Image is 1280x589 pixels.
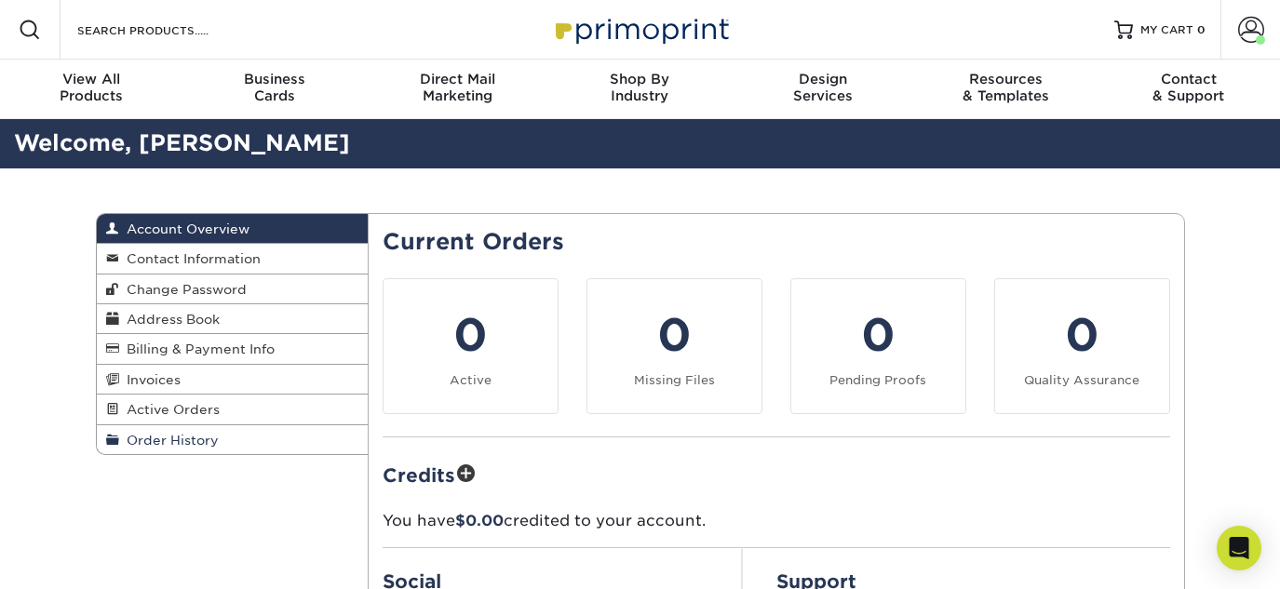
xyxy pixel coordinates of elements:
[914,71,1097,87] span: Resources
[97,425,369,454] a: Order History
[97,395,369,424] a: Active Orders
[119,372,181,387] span: Invoices
[5,532,158,582] iframe: Google Customer Reviews
[97,304,369,334] a: Address Book
[1140,22,1193,38] span: MY CART
[732,60,914,119] a: DesignServices
[802,301,954,368] div: 0
[119,433,219,448] span: Order History
[119,251,261,266] span: Contact Information
[994,278,1170,414] a: 0 Quality Assurance
[1098,71,1280,104] div: & Support
[366,71,548,104] div: Marketing
[366,71,548,87] span: Direct Mail
[383,510,1170,532] p: You have credited to your account.
[97,274,369,304] a: Change Password
[790,278,966,414] a: 0 Pending Proofs
[119,221,249,236] span: Account Overview
[450,373,492,387] small: Active
[97,244,369,274] a: Contact Information
[1197,23,1206,36] span: 0
[119,341,275,356] span: Billing & Payment Info
[75,19,257,41] input: SEARCH PRODUCTS.....
[599,301,750,368] div: 0
[914,71,1097,104] div: & Templates
[366,60,548,119] a: Direct MailMarketing
[732,71,914,104] div: Services
[1006,301,1158,368] div: 0
[1098,60,1280,119] a: Contact& Support
[1217,526,1261,570] div: Open Intercom Messenger
[97,365,369,395] a: Invoices
[548,71,731,104] div: Industry
[732,71,914,87] span: Design
[119,402,220,417] span: Active Orders
[119,312,220,327] span: Address Book
[182,71,365,104] div: Cards
[383,460,1170,489] h2: Credits
[548,71,731,87] span: Shop By
[395,301,546,368] div: 0
[455,512,504,529] span: $0.00
[547,9,734,49] img: Primoprint
[829,373,926,387] small: Pending Proofs
[634,373,715,387] small: Missing Files
[97,334,369,364] a: Billing & Payment Info
[119,282,247,297] span: Change Password
[182,71,365,87] span: Business
[548,60,731,119] a: Shop ByIndustry
[383,229,1170,256] h2: Current Orders
[1024,373,1139,387] small: Quality Assurance
[383,278,559,414] a: 0 Active
[182,60,365,119] a: BusinessCards
[914,60,1097,119] a: Resources& Templates
[1098,71,1280,87] span: Contact
[586,278,762,414] a: 0 Missing Files
[97,214,369,244] a: Account Overview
